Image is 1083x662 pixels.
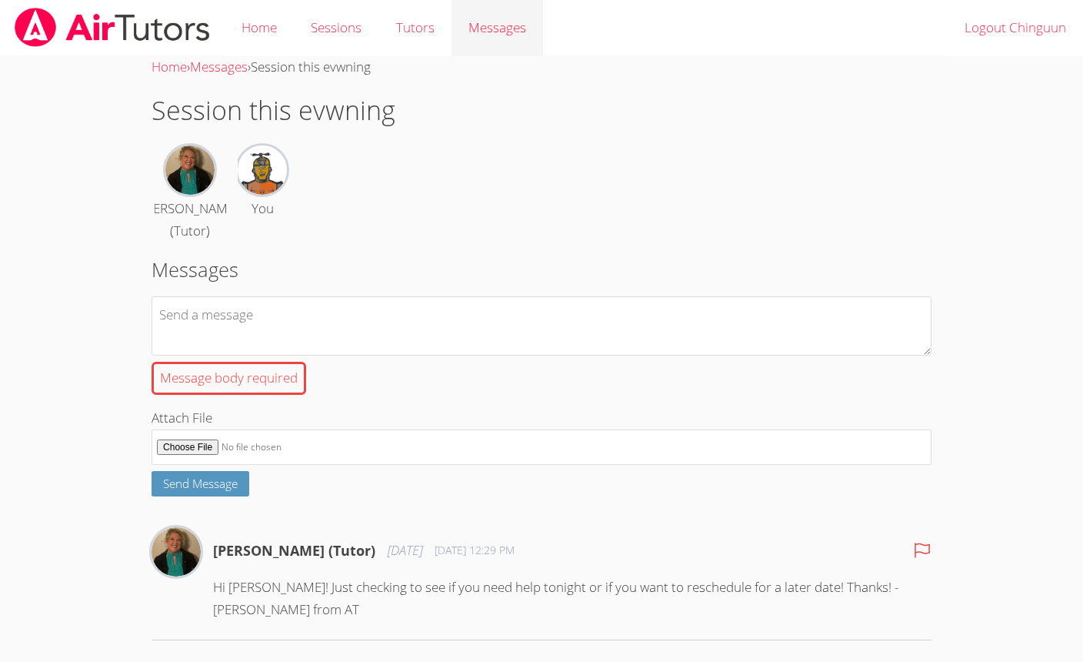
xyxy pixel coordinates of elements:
h4: [PERSON_NAME] (Tutor) [213,540,375,561]
p: Hi [PERSON_NAME]! Just checking to see if you need help tonight or if you want to reschedule for ... [213,577,931,621]
h1: Session this evwning [152,91,931,130]
img: airtutors_banner-c4298cdbf04f3fff15de1276eac7730deb9818008684d7c2e4769d2f7ddbe033.png [13,8,212,47]
span: Session this evwning [251,58,371,75]
div: [PERSON_NAME] (Tutor) [142,198,238,242]
div: Message body required [152,362,306,395]
a: Home [152,58,187,75]
span: Send Message [163,476,238,491]
span: Messages [468,18,526,36]
img: Amy Ayers [152,527,201,577]
img: Chinguun Munkhbat [238,145,287,195]
input: Attach File [152,430,931,466]
button: Send Message [152,471,249,496]
h2: Messages [152,255,931,284]
div: You [252,198,274,220]
span: Attach File [152,409,212,426]
img: Amy Ayers [165,145,215,195]
span: [DATE] 12:29 PM [435,543,515,558]
span: [DATE] [388,540,422,562]
textarea: Message body required [152,296,931,356]
div: › › [152,56,931,79]
a: Messages [190,58,248,75]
